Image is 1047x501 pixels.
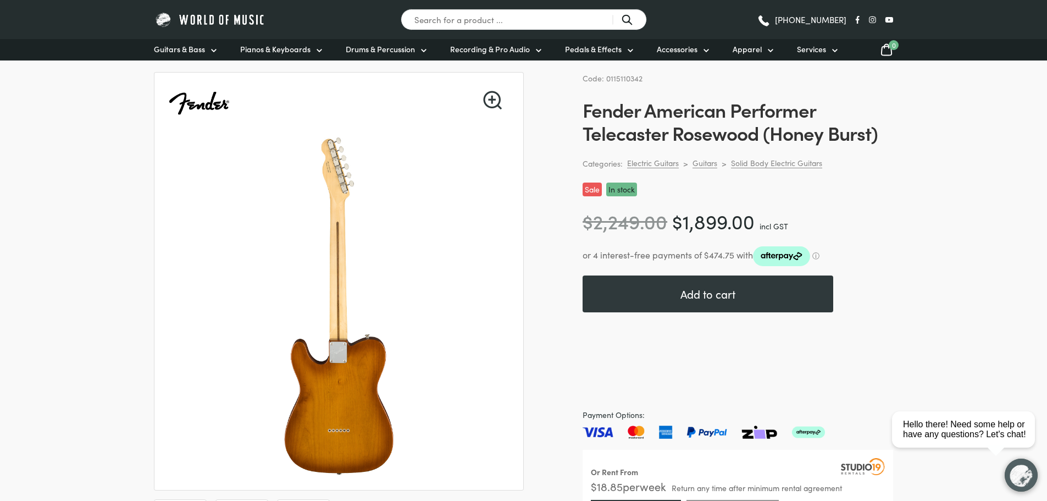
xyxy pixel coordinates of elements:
[672,484,842,492] span: Return any time after minimum rental agreement
[731,158,822,168] a: Solid Body Electric Guitars
[483,91,502,109] a: View full-screen image gallery
[722,158,727,168] div: >
[623,478,666,494] span: per week
[583,409,893,421] span: Payment Options:
[760,221,788,232] span: incl GST
[672,207,683,234] span: $
[591,478,623,494] span: $ 18.85
[583,183,602,196] p: Sale
[683,158,688,168] div: >
[583,73,642,84] span: Code: 0115110342
[565,43,622,55] span: Pedals & Effects
[583,426,825,439] img: Pay with Master card, Visa, American Express and Paypal
[583,98,893,144] h1: Fender American Performer Telecaster Rosewood (Honey Burst)
[797,43,826,55] span: Services
[693,158,717,168] a: Guitars
[583,276,833,312] button: Add to cart
[889,40,899,50] span: 0
[775,15,846,24] span: [PHONE_NUMBER]
[672,207,755,234] bdi: 1,899.00
[583,326,893,395] iframe: PayPal
[346,43,415,55] span: Drums & Percussion
[583,157,623,170] span: Categories:
[583,207,593,234] span: $
[583,207,667,234] bdi: 2,249.00
[606,183,637,196] p: In stock
[240,43,311,55] span: Pianos & Keyboards
[591,466,638,478] div: Or Rent From
[154,11,267,28] img: World of Music
[450,43,530,55] span: Recording & Pro Audio
[657,43,697,55] span: Accessories
[733,43,762,55] span: Apparel
[401,9,647,30] input: Search for a product ...
[841,458,885,475] img: Studio19 Rentals
[757,12,846,28] a: [PHONE_NUMBER]
[154,43,205,55] span: Guitars & Bass
[888,380,1047,501] iframe: Chat with our support team
[168,73,230,135] img: Fender
[627,158,679,168] a: Electric Guitars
